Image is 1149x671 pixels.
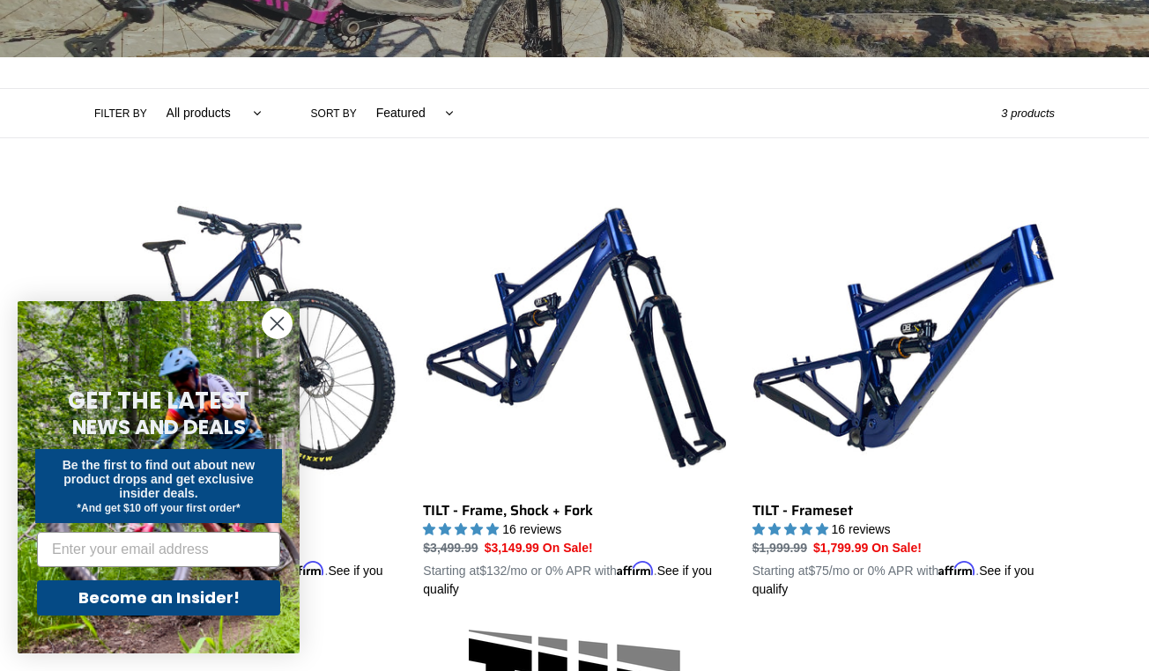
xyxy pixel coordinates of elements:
[94,106,147,122] label: Filter by
[68,385,249,417] span: GET THE LATEST
[72,413,246,441] span: NEWS AND DEALS
[77,502,240,514] span: *And get $10 off your first order*
[311,106,357,122] label: Sort by
[1001,107,1055,120] span: 3 products
[37,580,280,616] button: Become an Insider!
[37,532,280,567] input: Enter your email address
[63,458,256,500] span: Be the first to find out about new product drops and get exclusive insider deals.
[262,308,293,339] button: Close dialog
